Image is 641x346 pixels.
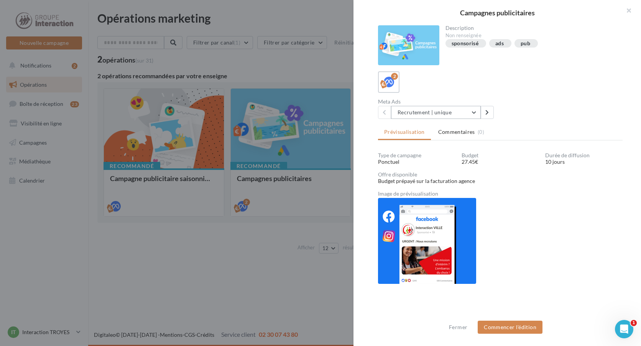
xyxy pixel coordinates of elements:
div: sponsorisé [452,41,479,46]
iframe: Intercom live chat [615,320,633,338]
button: Commencer l'édition [478,321,542,334]
div: Campagnes publicitaires [366,9,629,16]
span: 1 [631,320,637,326]
div: Budget [462,153,539,158]
div: Type de campagne [378,153,455,158]
div: Offre disponible [378,172,623,177]
div: pub [521,41,530,46]
div: Ponctuel [378,158,455,166]
div: Non renseignée [445,32,617,39]
div: Image de prévisualisation [378,191,623,196]
img: 008b87f00d921ddecfa28f1c35eec23d.png [378,198,476,284]
div: Budget prépayé sur la facturation agence [378,177,623,185]
div: Durée de diffusion [545,153,623,158]
button: Recrutement | unique [391,106,481,119]
div: 27.45€ [462,158,539,166]
span: Commentaires [438,128,475,136]
button: Fermer [446,323,470,332]
div: ads [495,41,504,46]
div: 10 jours [545,158,623,166]
div: 2 [391,73,398,80]
span: (0) [478,129,484,135]
div: Meta Ads [378,99,497,104]
div: Description [445,25,617,31]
